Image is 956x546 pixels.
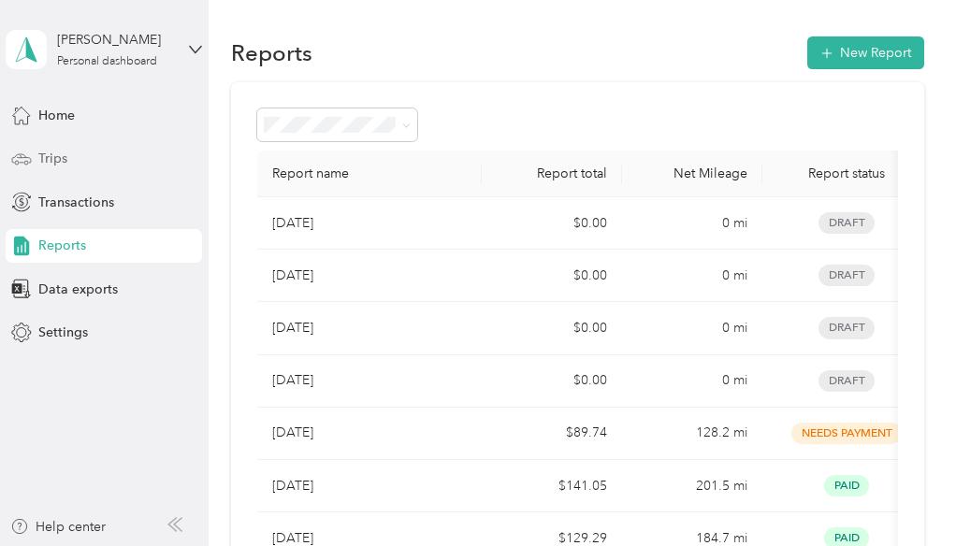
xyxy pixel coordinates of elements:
[818,212,875,234] span: Draft
[38,323,88,342] span: Settings
[851,441,956,546] iframe: Everlance-gr Chat Button Frame
[777,165,916,181] div: Report status
[622,302,762,354] td: 0 mi
[482,355,622,408] td: $0.00
[818,265,875,286] span: Draft
[807,36,924,69] button: New Report
[482,408,622,460] td: $89.74
[622,355,762,408] td: 0 mi
[57,30,174,50] div: [PERSON_NAME]
[622,151,762,197] th: Net Mileage
[482,197,622,250] td: $0.00
[38,280,118,299] span: Data exports
[482,151,622,197] th: Report total
[272,213,313,234] p: [DATE]
[482,302,622,354] td: $0.00
[482,460,622,512] td: $141.05
[38,193,114,212] span: Transactions
[818,317,875,338] span: Draft
[272,476,313,496] p: [DATE]
[272,423,313,443] p: [DATE]
[272,370,313,391] p: [DATE]
[622,408,762,460] td: 128.2 mi
[622,250,762,302] td: 0 mi
[818,370,875,392] span: Draft
[231,43,312,63] h1: Reports
[622,197,762,250] td: 0 mi
[622,460,762,512] td: 201.5 mi
[10,517,106,537] button: Help center
[38,149,67,168] span: Trips
[824,475,869,496] span: Paid
[257,151,482,197] th: Report name
[482,250,622,302] td: $0.00
[272,266,313,286] p: [DATE]
[791,423,902,444] span: Needs Payment
[272,318,313,338] p: [DATE]
[38,106,75,125] span: Home
[38,236,86,255] span: Reports
[57,56,157,67] div: Personal dashboard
